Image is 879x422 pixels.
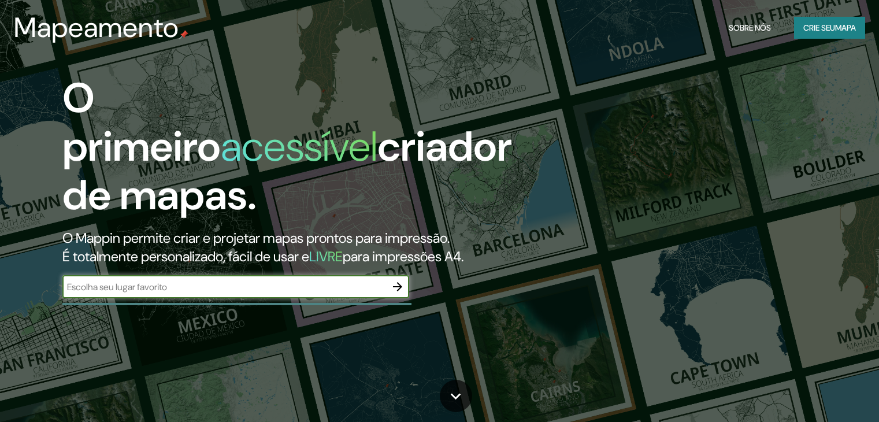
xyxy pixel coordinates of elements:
[14,9,179,46] font: Mapeamento
[724,17,776,39] button: Sobre nós
[62,120,512,222] font: criador de mapas.
[221,120,377,173] font: acessível
[729,23,771,33] font: Sobre nós
[309,247,343,265] font: LIVRE
[179,30,188,39] img: pino de mapa
[794,17,865,39] button: Crie seumapa
[62,71,221,173] font: O primeiro
[343,247,463,265] font: para impressões A4.
[62,247,309,265] font: É totalmente personalizado, fácil de usar e
[62,229,450,247] font: O Mappin permite criar e projetar mapas prontos para impressão.
[62,280,386,294] input: Escolha seu lugar favorito
[803,23,835,33] font: Crie seu
[835,23,856,33] font: mapa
